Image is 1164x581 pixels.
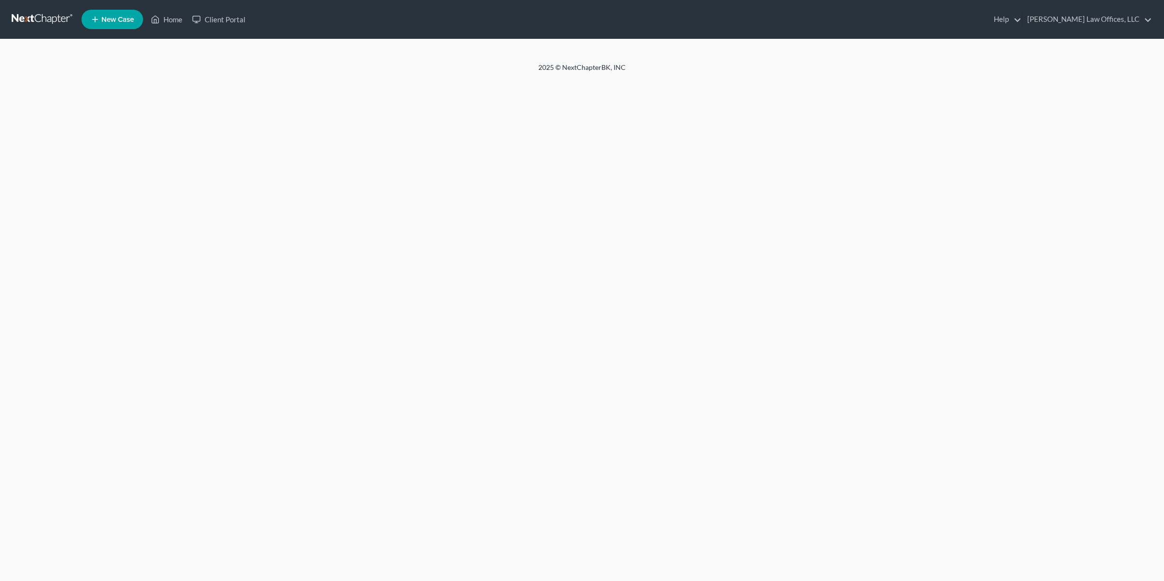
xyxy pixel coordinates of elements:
a: Client Portal [187,11,250,28]
a: Help [989,11,1021,28]
new-legal-case-button: New Case [81,10,143,29]
div: 2025 © NextChapterBK, INC [306,63,858,80]
a: [PERSON_NAME] Law Offices, LLC [1022,11,1152,28]
a: Home [146,11,187,28]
